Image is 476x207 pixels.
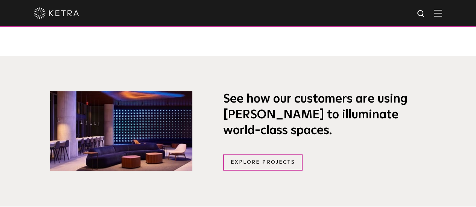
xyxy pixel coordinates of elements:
[223,92,426,139] h3: See how our customers are using [PERSON_NAME] to illuminate world-class spaces.
[417,9,426,19] img: search icon
[223,154,303,171] a: Explore Projects
[434,9,442,17] img: Hamburger%20Nav.svg
[50,91,192,171] img: Lobby at the SXSW building, awash in blue and warm orange light
[34,8,79,19] img: ketra-logo-2019-white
